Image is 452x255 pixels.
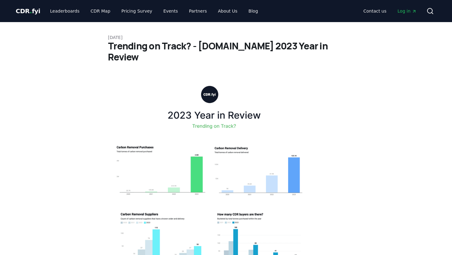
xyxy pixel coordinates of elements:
a: Events [158,6,183,17]
p: [DATE] [108,34,344,41]
nav: Main [45,6,263,17]
a: Partners [184,6,212,17]
a: Log in [393,6,422,17]
a: Contact us [359,6,391,17]
a: CDR.fyi [16,7,40,15]
span: . [30,7,32,15]
a: About Us [213,6,242,17]
a: CDR Map [86,6,115,17]
a: Leaderboards [45,6,85,17]
nav: Main [359,6,422,17]
a: Pricing Survey [117,6,157,17]
h1: Trending on Track? - [DOMAIN_NAME] 2023 Year in Review [108,41,344,63]
a: Blog [244,6,263,17]
span: CDR fyi [16,7,40,15]
span: Log in [398,8,417,14]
